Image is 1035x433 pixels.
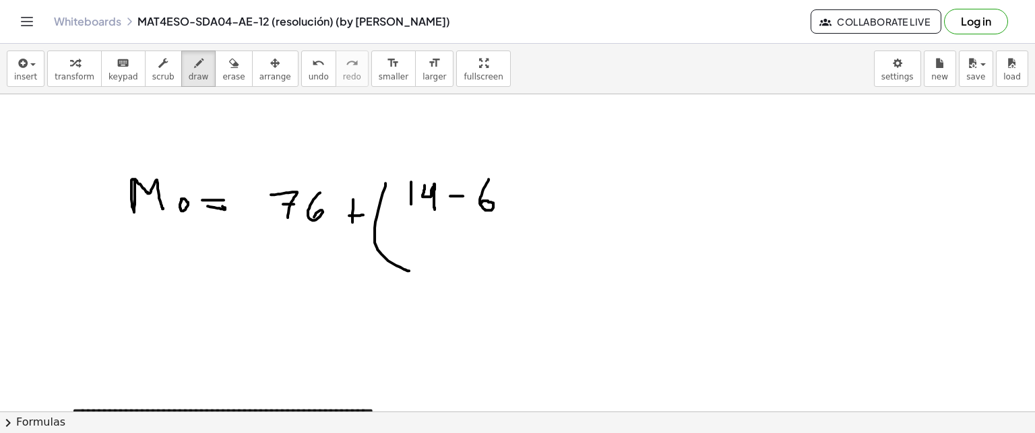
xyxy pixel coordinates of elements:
span: save [966,72,985,81]
span: load [1003,72,1021,81]
span: undo [309,72,329,81]
span: draw [189,72,209,81]
span: keypad [108,72,138,81]
button: Log in [944,9,1008,34]
button: settings [874,51,921,87]
a: Whiteboards [54,15,121,28]
span: erase [222,72,245,81]
button: format_sizesmaller [371,51,416,87]
span: transform [55,72,94,81]
button: fullscreen [456,51,510,87]
button: save [959,51,993,87]
i: undo [312,55,325,71]
i: format_size [387,55,400,71]
button: Toggle navigation [16,11,38,32]
span: settings [881,72,914,81]
button: new [924,51,956,87]
span: scrub [152,72,175,81]
i: redo [346,55,358,71]
span: redo [343,72,361,81]
span: insert [14,72,37,81]
span: new [931,72,948,81]
button: erase [215,51,252,87]
button: keyboardkeypad [101,51,146,87]
span: arrange [259,72,291,81]
button: draw [181,51,216,87]
button: load [996,51,1028,87]
button: redoredo [336,51,369,87]
span: smaller [379,72,408,81]
button: scrub [145,51,182,87]
span: larger [422,72,446,81]
button: insert [7,51,44,87]
button: Collaborate Live [811,9,941,34]
span: Collaborate Live [822,15,930,28]
i: keyboard [117,55,129,71]
button: arrange [252,51,299,87]
button: undoundo [301,51,336,87]
span: fullscreen [464,72,503,81]
i: format_size [428,55,441,71]
button: format_sizelarger [415,51,453,87]
button: transform [47,51,102,87]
